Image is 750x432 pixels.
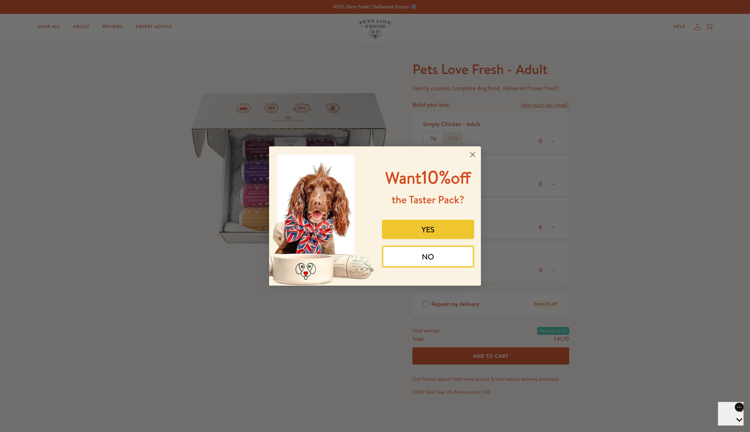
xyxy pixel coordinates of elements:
iframe: Gorgias live chat messenger [718,402,744,426]
button: NO [382,246,474,268]
button: YES [382,220,474,239]
span: the Taster Pack? [392,193,464,207]
button: Close dialog [467,149,478,160]
span: off [451,167,471,189]
span: 10% [385,164,471,189]
span: Want [385,167,421,189]
img: 8afefe80-1ef6-417a-b86b-9520c2248d41.jpeg [269,146,375,286]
